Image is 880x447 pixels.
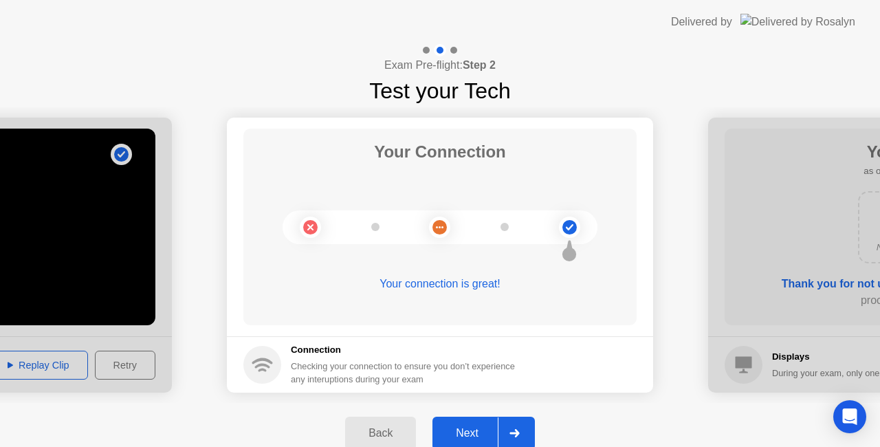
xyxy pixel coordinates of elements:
[671,14,732,30] div: Delivered by
[349,427,412,439] div: Back
[291,343,523,357] h5: Connection
[463,59,496,71] b: Step 2
[374,140,506,164] h1: Your Connection
[740,14,855,30] img: Delivered by Rosalyn
[291,360,523,386] div: Checking your connection to ensure you don’t experience any interuptions during your exam
[384,57,496,74] h4: Exam Pre-flight:
[833,400,866,433] div: Open Intercom Messenger
[437,427,498,439] div: Next
[369,74,511,107] h1: Test your Tech
[243,276,637,292] div: Your connection is great!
